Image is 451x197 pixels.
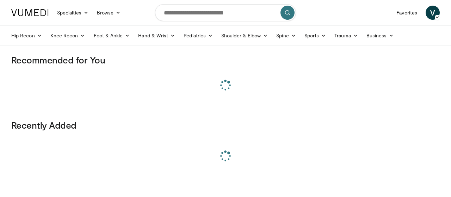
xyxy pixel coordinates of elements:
[272,29,300,43] a: Spine
[53,6,93,20] a: Specialties
[426,6,440,20] a: V
[11,119,440,131] h3: Recently Added
[46,29,89,43] a: Knee Recon
[11,9,49,16] img: VuMedi Logo
[11,54,440,66] h3: Recommended for You
[7,29,46,43] a: Hip Recon
[330,29,362,43] a: Trauma
[155,4,296,21] input: Search topics, interventions
[89,29,134,43] a: Foot & Ankle
[362,29,398,43] a: Business
[179,29,217,43] a: Pediatrics
[300,29,330,43] a: Sports
[217,29,272,43] a: Shoulder & Elbow
[134,29,179,43] a: Hand & Wrist
[93,6,125,20] a: Browse
[392,6,421,20] a: Favorites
